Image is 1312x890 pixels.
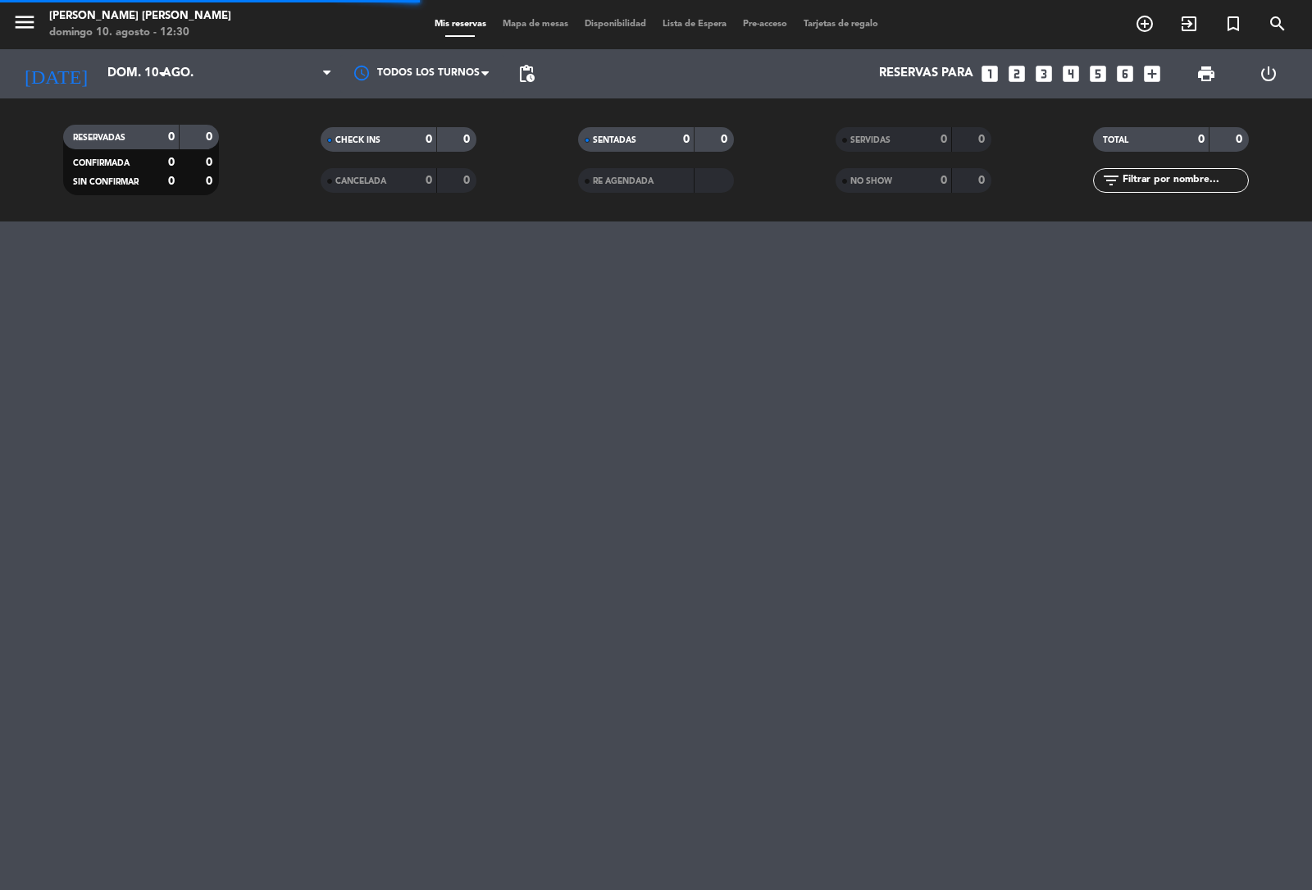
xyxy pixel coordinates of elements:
span: TOTAL [1103,136,1128,144]
span: CONFIRMADA [73,159,130,167]
i: looks_3 [1033,63,1055,84]
button: menu [12,10,37,40]
i: power_settings_new [1259,64,1278,84]
i: search [1268,14,1287,34]
strong: 0 [426,134,432,145]
i: add_box [1141,63,1163,84]
span: Lista de Espera [654,20,735,29]
i: turned_in_not [1223,14,1243,34]
i: looks_4 [1060,63,1082,84]
span: CANCELADA [335,177,386,185]
strong: 0 [206,131,216,143]
i: filter_list [1101,171,1121,190]
span: Disponibilidad [576,20,654,29]
strong: 0 [168,157,175,168]
div: LOG OUT [1237,49,1300,98]
span: CHECK INS [335,136,380,144]
i: exit_to_app [1179,14,1199,34]
span: Reservas para [879,66,973,81]
span: Mapa de mesas [494,20,576,29]
span: NO SHOW [850,177,892,185]
strong: 0 [1236,134,1246,145]
strong: 0 [941,134,947,145]
span: print [1196,64,1216,84]
i: looks_two [1006,63,1027,84]
strong: 0 [978,175,988,186]
strong: 0 [206,176,216,187]
div: [PERSON_NAME] [PERSON_NAME] [49,8,231,25]
span: Mis reservas [426,20,494,29]
span: Tarjetas de regalo [795,20,886,29]
i: looks_6 [1114,63,1136,84]
i: looks_one [979,63,1000,84]
strong: 0 [206,157,216,168]
span: RESERVADAS [73,134,125,142]
strong: 0 [683,134,690,145]
strong: 0 [168,131,175,143]
i: looks_5 [1087,63,1109,84]
span: SIN CONFIRMAR [73,178,139,186]
span: Pre-acceso [735,20,795,29]
strong: 0 [1198,134,1205,145]
span: pending_actions [517,64,536,84]
i: [DATE] [12,56,99,92]
strong: 0 [721,134,731,145]
input: Filtrar por nombre... [1121,171,1248,189]
strong: 0 [941,175,947,186]
span: RE AGENDADA [593,177,654,185]
strong: 0 [168,176,175,187]
strong: 0 [463,134,473,145]
i: menu [12,10,37,34]
strong: 0 [463,175,473,186]
strong: 0 [978,134,988,145]
span: SENTADAS [593,136,636,144]
span: SERVIDAS [850,136,891,144]
div: domingo 10. agosto - 12:30 [49,25,231,41]
i: arrow_drop_down [153,64,172,84]
strong: 0 [426,175,432,186]
i: add_circle_outline [1135,14,1155,34]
